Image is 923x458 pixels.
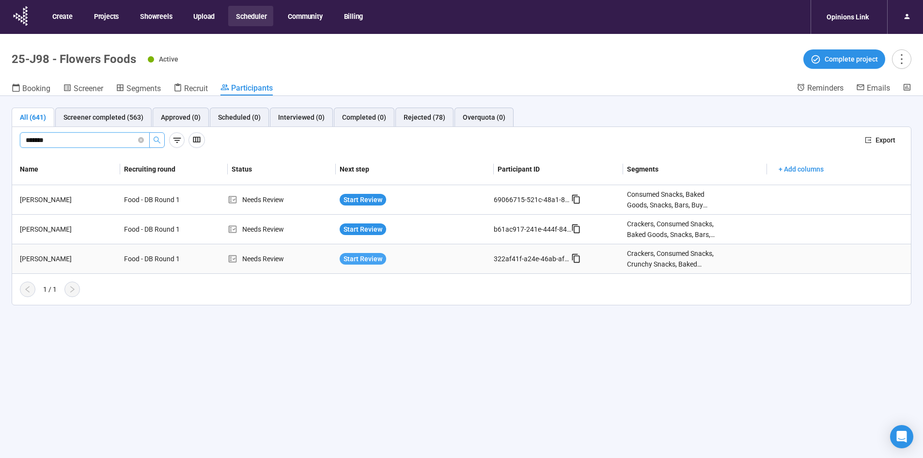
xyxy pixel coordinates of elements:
[494,194,571,205] div: 69066715-521c-48a1-8a65-96de46ccef85
[63,83,103,95] a: Screener
[340,223,386,235] button: Start Review
[876,135,895,145] span: Export
[184,84,208,93] span: Recruit
[16,253,120,264] div: [PERSON_NAME]
[16,194,120,205] div: [PERSON_NAME]
[45,6,79,26] button: Create
[807,83,844,93] span: Reminders
[43,284,57,295] div: 1 / 1
[68,285,76,293] span: right
[336,6,370,26] button: Billing
[16,224,120,235] div: [PERSON_NAME]
[336,154,494,185] th: Next step
[161,112,201,123] div: Approved (0)
[890,425,913,448] div: Open Intercom Messenger
[342,112,386,123] div: Completed (0)
[803,49,885,69] button: Complete project
[865,137,872,143] span: export
[218,112,261,123] div: Scheduled (0)
[126,84,161,93] span: Segments
[86,6,125,26] button: Projects
[278,112,325,123] div: Interviewed (0)
[228,253,336,264] div: Needs Review
[228,6,273,26] button: Scheduler
[138,137,144,143] span: close-circle
[463,112,505,123] div: Overquota (0)
[120,250,193,268] div: Food - DB Round 1
[228,224,336,235] div: Needs Review
[344,194,382,205] span: Start Review
[63,112,143,123] div: Screener completed (563)
[623,154,767,185] th: Segments
[867,83,890,93] span: Emails
[20,282,35,297] button: left
[159,55,178,63] span: Active
[821,8,875,26] div: Opinions Link
[74,84,103,93] span: Screener
[771,161,831,177] button: + Add columns
[825,54,878,64] span: Complete project
[857,132,903,148] button: exportExport
[340,253,386,265] button: Start Review
[344,224,382,235] span: Start Review
[149,132,165,148] button: search
[220,83,273,95] a: Participants
[24,285,31,293] span: left
[779,164,824,174] span: + Add columns
[340,194,386,205] button: Start Review
[228,154,336,185] th: Status
[22,84,50,93] span: Booking
[895,52,908,65] span: more
[64,282,80,297] button: right
[120,190,193,209] div: Food - DB Round 1
[344,253,382,264] span: Start Review
[797,83,844,95] a: Reminders
[404,112,445,123] div: Rejected (78)
[120,220,193,238] div: Food - DB Round 1
[228,194,336,205] div: Needs Review
[627,219,716,240] div: Crackers, Consumed Snacks, Baked Goods, Snacks, Bars, Buy baking mixes, Cookies
[627,189,716,210] div: Consumed Snacks, Baked Goods, Snacks, Bars, Buy baking mixes
[856,83,890,95] a: Emails
[627,248,716,269] div: Crackers, Consumed Snacks, Crunchy Snacks, Baked Goods, Snacks, Buy baking mixes
[494,154,623,185] th: Participant ID
[12,154,120,185] th: Name
[153,136,161,144] span: search
[120,154,228,185] th: Recruiting round
[12,52,136,66] h1: 25-J98 - Flowers Foods
[494,253,571,264] div: 322af41f-a24e-46ab-af2f-a123067765dc
[231,83,273,93] span: Participants
[186,6,221,26] button: Upload
[494,224,571,235] div: b61ac917-241e-444f-842e-673672dbd5ad
[892,49,911,69] button: more
[20,112,46,123] div: All (641)
[132,6,179,26] button: Showreels
[173,83,208,95] a: Recruit
[12,83,50,95] a: Booking
[138,136,144,145] span: close-circle
[116,83,161,95] a: Segments
[280,6,329,26] button: Community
